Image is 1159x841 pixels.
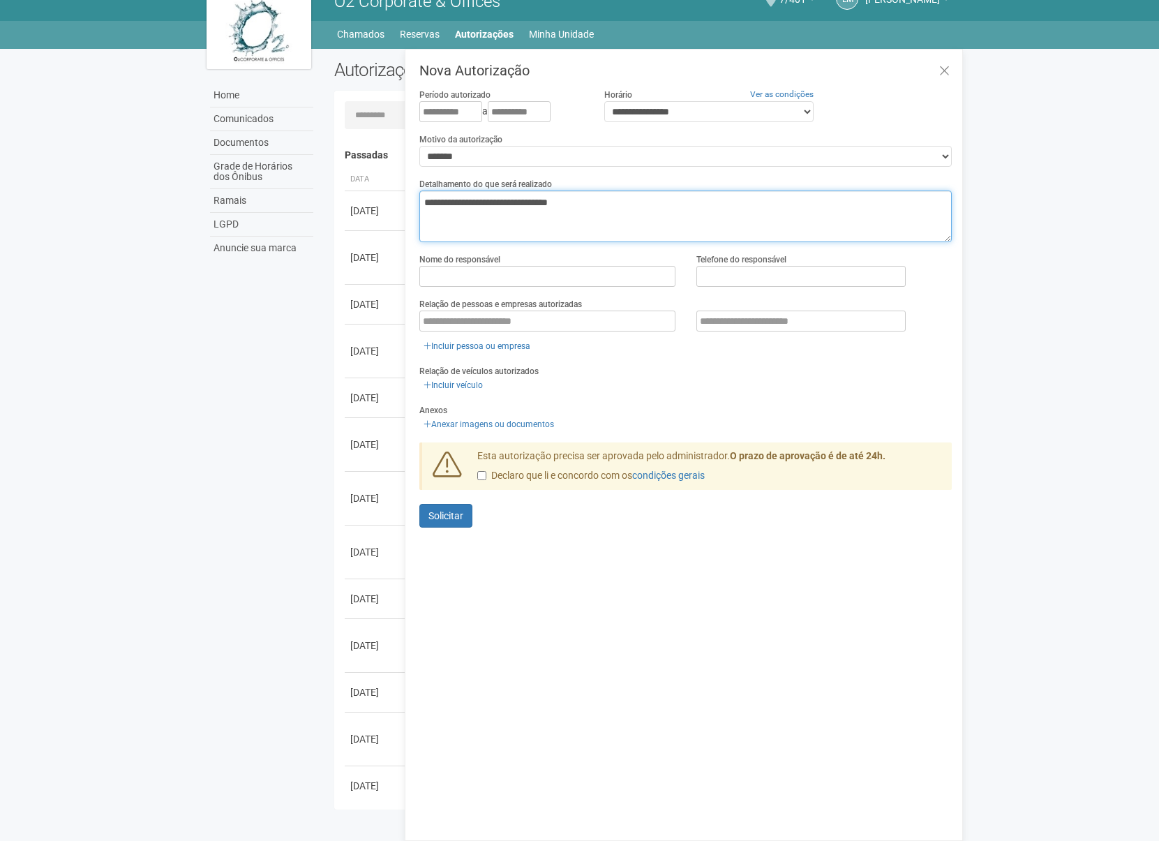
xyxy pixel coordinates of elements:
[419,417,558,432] a: Anexar imagens ou documentos
[210,84,313,107] a: Home
[345,150,943,161] h4: Passadas
[477,469,705,483] label: Declaro que li e concordo com os
[529,24,594,44] a: Minha Unidade
[350,438,402,452] div: [DATE]
[350,491,402,505] div: [DATE]
[419,298,582,311] label: Relação de pessoas e empresas autorizadas
[350,639,402,653] div: [DATE]
[350,779,402,793] div: [DATE]
[345,168,407,191] th: Data
[419,338,534,354] a: Incluir pessoa ou empresa
[350,545,402,559] div: [DATE]
[604,89,632,101] label: Horário
[350,685,402,699] div: [DATE]
[419,101,583,122] div: a
[350,732,402,746] div: [DATE]
[730,450,885,461] strong: O prazo de aprovação é de até 24h.
[419,365,539,378] label: Relação de veículos autorizados
[350,204,402,218] div: [DATE]
[350,592,402,606] div: [DATE]
[419,133,502,146] label: Motivo da autorização
[428,510,463,521] span: Solicitar
[419,253,500,266] label: Nome do responsável
[400,24,440,44] a: Reservas
[419,89,491,101] label: Período autorizado
[350,251,402,265] div: [DATE]
[337,24,384,44] a: Chamados
[210,131,313,155] a: Documentos
[210,213,313,237] a: LGPD
[350,297,402,311] div: [DATE]
[477,471,486,480] input: Declaro que li e concordo com oscondições gerais
[467,449,952,490] div: Esta autorização precisa ser aprovada pelo administrador.
[334,59,633,80] h2: Autorizações
[210,189,313,213] a: Ramais
[419,378,487,393] a: Incluir veículo
[455,24,514,44] a: Autorizações
[632,470,705,481] a: condições gerais
[750,89,814,99] a: Ver as condições
[350,391,402,405] div: [DATE]
[419,64,952,77] h3: Nova Autorização
[419,178,552,191] label: Detalhamento do que será realizado
[419,504,472,528] button: Solicitar
[210,237,313,260] a: Anuncie sua marca
[419,404,447,417] label: Anexos
[210,107,313,131] a: Comunicados
[696,253,786,266] label: Telefone do responsável
[350,344,402,358] div: [DATE]
[210,155,313,189] a: Grade de Horários dos Ônibus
